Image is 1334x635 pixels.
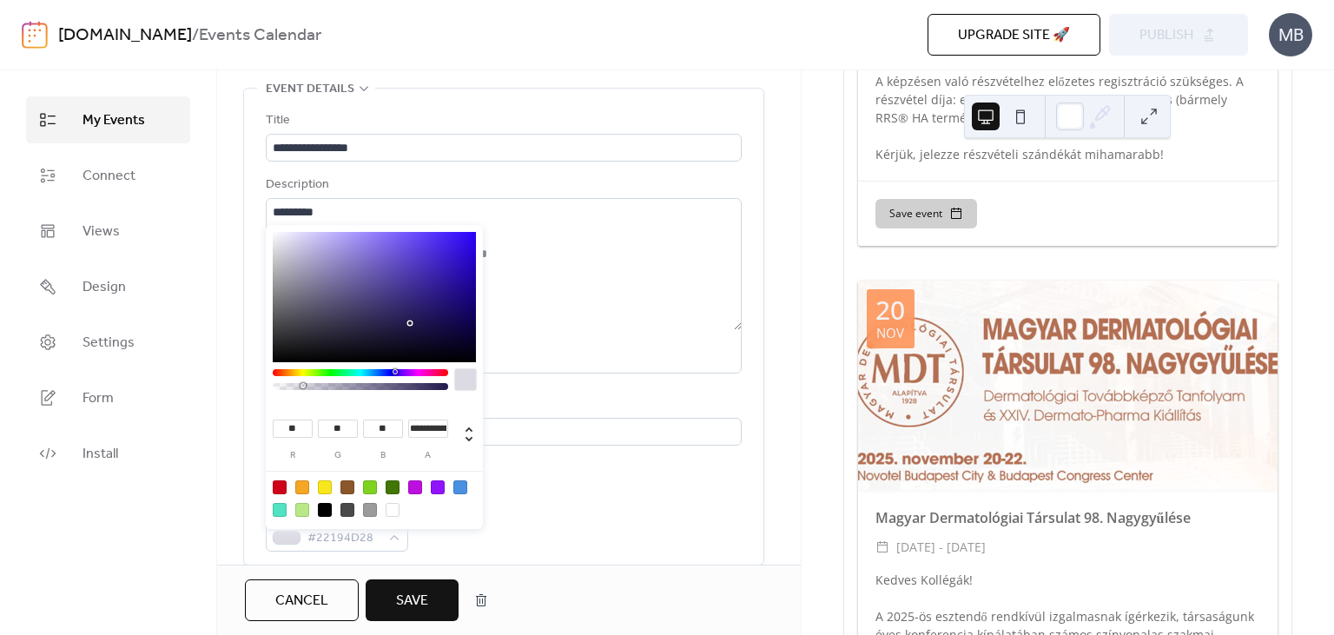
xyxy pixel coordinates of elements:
[876,327,904,340] div: Nov
[928,14,1100,56] button: Upgrade site 🚀
[408,480,422,494] div: #BD10E0
[83,388,114,409] span: Form
[58,19,192,52] a: [DOMAIN_NAME]
[192,19,199,52] b: /
[858,507,1278,528] div: Magyar Dermatológiai Társulat 98. Nagygyűlése
[83,444,118,465] span: Install
[273,480,287,494] div: #D0021B
[875,199,977,228] button: Save event
[318,503,332,517] div: #000000
[83,166,135,187] span: Connect
[26,319,190,366] a: Settings
[26,263,190,310] a: Design
[340,503,354,517] div: #4A4A4A
[408,451,448,460] label: a
[363,503,377,517] div: #9B9B9B
[386,480,400,494] div: #417505
[958,25,1070,46] span: Upgrade site 🚀
[295,480,309,494] div: #F5A623
[875,297,905,323] div: 20
[266,110,738,131] div: Title
[26,430,190,477] a: Install
[266,175,738,195] div: Description
[26,374,190,421] a: Form
[340,480,354,494] div: #8B572A
[199,19,321,52] b: Events Calendar
[318,451,358,460] label: g
[875,537,889,558] div: ​
[22,21,48,49] img: logo
[83,277,126,298] span: Design
[83,333,135,354] span: Settings
[273,451,313,460] label: r
[396,591,428,612] span: Save
[363,480,377,494] div: #7ED321
[307,528,380,549] span: #22194D28
[318,480,332,494] div: #F8E71C
[366,579,459,621] button: Save
[245,579,359,621] button: Cancel
[386,503,400,517] div: #FFFFFF
[26,152,190,199] a: Connect
[275,591,328,612] span: Cancel
[896,537,986,558] span: [DATE] - [DATE]
[295,503,309,517] div: #B8E986
[83,110,145,131] span: My Events
[431,480,445,494] div: #9013FE
[26,96,190,143] a: My Events
[363,451,403,460] label: b
[453,480,467,494] div: #4A90E2
[83,222,120,242] span: Views
[266,79,354,100] span: Event details
[1269,13,1312,56] div: MB
[273,503,287,517] div: #50E3C2
[26,208,190,255] a: Views
[266,394,738,415] div: Location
